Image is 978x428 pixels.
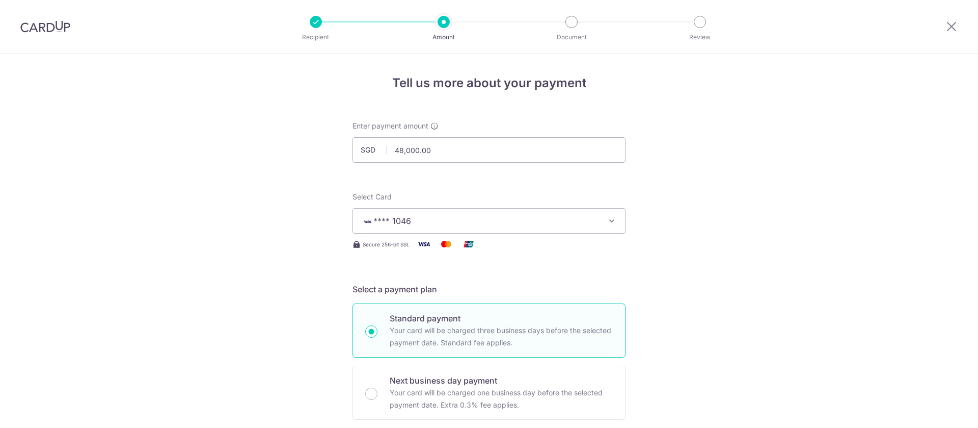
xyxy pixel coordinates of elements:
p: Recipient [278,32,354,42]
p: Your card will be charged one business day before the selected payment date. Extra 0.3% fee applies. [390,387,613,411]
img: Mastercard [436,238,456,250]
img: CardUp [20,20,70,33]
span: SGD [361,145,387,155]
span: Secure 256-bit SSL [363,240,410,248]
h5: Select a payment plan [352,283,626,295]
iframe: Opens a widget where you can find more information [913,397,968,423]
p: Standard payment [390,312,613,324]
p: Document [534,32,609,42]
p: Your card will be charged three business days before the selected payment date. Standard fee appl... [390,324,613,349]
input: 0.00 [352,137,626,163]
p: Review [662,32,738,42]
p: Next business day payment [390,374,613,387]
h4: Tell us more about your payment [352,74,626,92]
span: translation missing: en.payables.payment_networks.credit_card.summary.labels.select_card [352,192,392,201]
span: Enter payment amount [352,121,428,131]
img: VISA [361,218,373,225]
img: Union Pay [458,238,479,250]
img: Visa [414,238,434,250]
p: Amount [406,32,481,42]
